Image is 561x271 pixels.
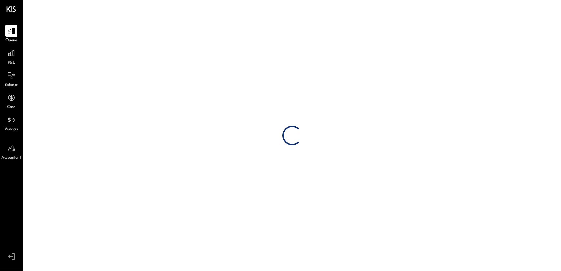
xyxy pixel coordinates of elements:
a: Vendors [0,114,22,133]
a: P&L [0,47,22,66]
a: Balance [0,69,22,88]
span: Cash [7,105,15,110]
span: P&L [8,60,15,66]
span: Accountant [2,155,21,161]
a: Queue [0,25,22,44]
a: Accountant [0,142,22,161]
span: Balance [5,82,18,88]
span: Queue [5,38,17,44]
span: Vendors [5,127,18,133]
a: Cash [0,92,22,110]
